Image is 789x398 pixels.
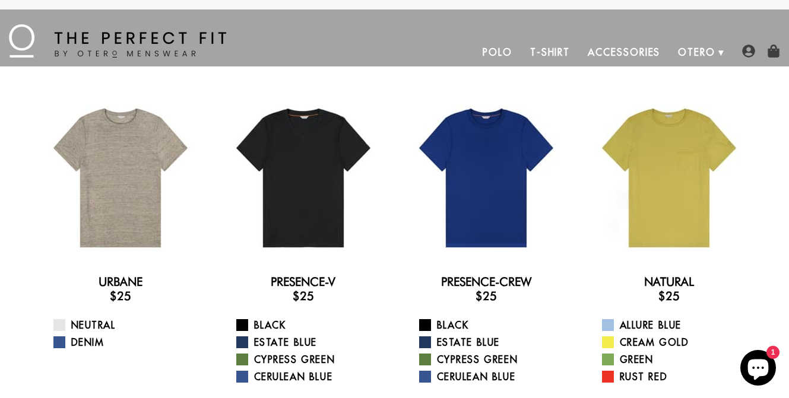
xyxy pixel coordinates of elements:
[271,275,335,289] a: Presence-V
[9,24,226,58] img: The Perfect Fit - by Otero Menswear - Logo
[419,335,568,349] a: Estate Blue
[419,370,568,384] a: Cerulean Blue
[419,318,568,332] a: Black
[236,370,385,384] a: Cerulean Blue
[441,275,531,289] a: Presence-Crew
[221,289,385,303] h3: $25
[236,318,385,332] a: Black
[602,370,751,384] a: Rust Red
[99,275,142,289] a: Urbane
[236,352,385,367] a: Cypress Green
[521,38,579,66] a: T-Shirt
[587,289,751,303] h3: $25
[53,335,202,349] a: Denim
[404,289,568,303] h3: $25
[669,38,724,66] a: Otero
[579,38,669,66] a: Accessories
[236,335,385,349] a: Estate Blue
[737,350,780,389] inbox-online-store-chat: Shopify online store chat
[767,44,780,58] img: shopping-bag-icon.png
[39,289,202,303] h3: $25
[602,335,751,349] a: Cream Gold
[644,275,694,289] a: Natural
[53,318,202,332] a: Neutral
[602,352,751,367] a: Green
[419,352,568,367] a: Cypress Green
[602,318,751,332] a: Allure Blue
[474,38,521,66] a: Polo
[742,44,755,58] img: user-account-icon.png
